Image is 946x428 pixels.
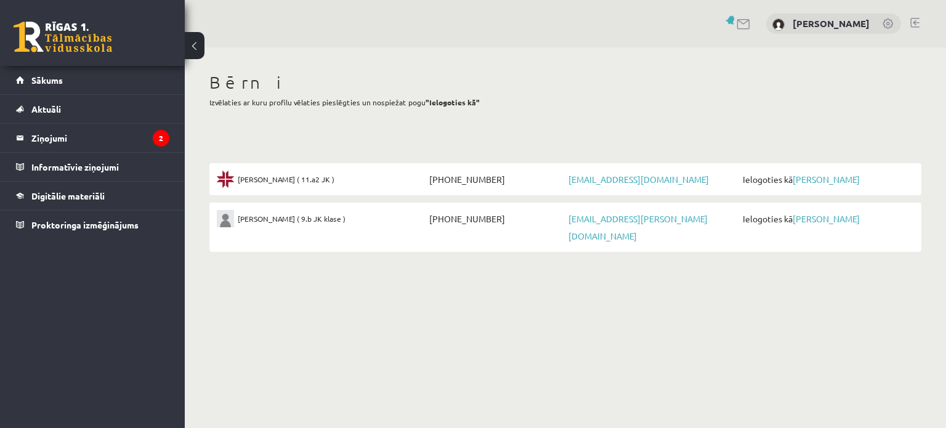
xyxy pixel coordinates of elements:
[217,171,234,188] img: Elīza Tāre
[568,174,709,185] a: [EMAIL_ADDRESS][DOMAIN_NAME]
[426,97,480,107] b: "Ielogoties kā"
[16,211,169,239] a: Proktoringa izmēģinājums
[16,66,169,94] a: Sākums
[153,130,169,147] i: 2
[31,103,61,115] span: Aktuāli
[31,219,139,230] span: Proktoringa izmēģinājums
[31,124,169,152] legend: Ziņojumi
[16,153,169,181] a: Informatīvie ziņojumi
[16,124,169,152] a: Ziņojumi2
[209,97,921,108] p: Izvēlaties ar kuru profilu vēlaties pieslēgties un nospiežat pogu
[16,95,169,123] a: Aktuāli
[426,210,565,227] span: [PHONE_NUMBER]
[426,171,565,188] span: [PHONE_NUMBER]
[31,153,169,181] legend: Informatīvie ziņojumi
[16,182,169,210] a: Digitālie materiāli
[14,22,112,52] a: Rīgas 1. Tālmācības vidusskola
[238,171,334,188] span: [PERSON_NAME] ( 11.a2 JK )
[238,210,346,227] span: [PERSON_NAME] ( 9.b JK klase )
[217,210,234,227] img: Jānis Tāre
[31,190,105,201] span: Digitālie materiāli
[740,210,914,227] span: Ielogoties kā
[793,174,860,185] a: [PERSON_NAME]
[772,18,785,31] img: Andris Tāre
[740,171,914,188] span: Ielogoties kā
[793,17,870,30] a: [PERSON_NAME]
[793,213,860,224] a: [PERSON_NAME]
[209,72,921,93] h1: Bērni
[568,213,708,241] a: [EMAIL_ADDRESS][PERSON_NAME][DOMAIN_NAME]
[31,75,63,86] span: Sākums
